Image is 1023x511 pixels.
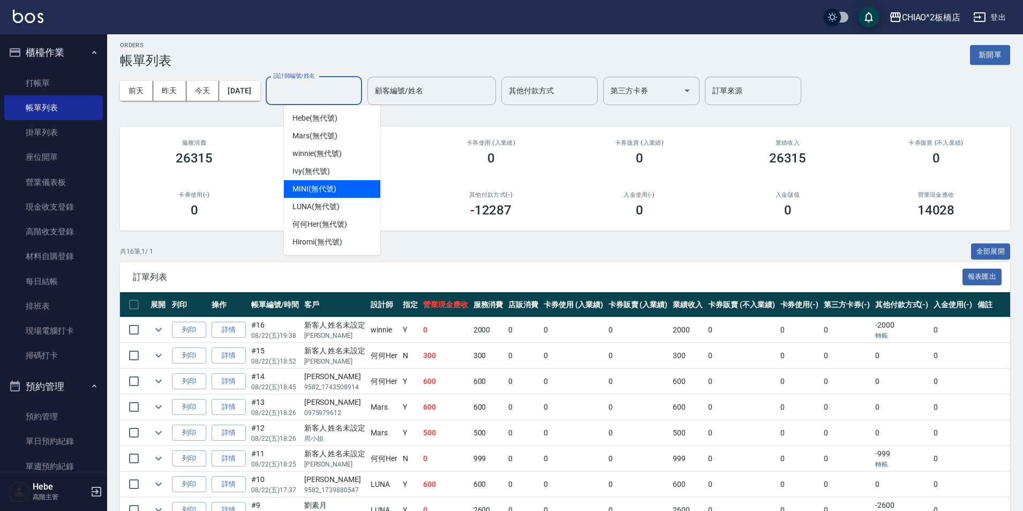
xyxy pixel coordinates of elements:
h2: 其他付款方式(-) [430,191,552,198]
td: Y [400,395,420,420]
td: 0 [778,317,822,343]
h2: 入金儲值 [726,191,849,198]
h3: 0 [784,203,792,218]
td: 0 [541,446,606,471]
div: CHIAO^2板橋店 [902,11,961,24]
td: 0 [821,420,872,446]
td: 0 [420,317,471,343]
th: 服務消費 [471,292,506,317]
td: 0 [541,395,606,420]
a: 帳單列表 [4,95,103,120]
button: 列印 [172,347,206,364]
td: 0 [778,472,822,497]
div: [PERSON_NAME] [304,397,366,408]
td: 0 [506,343,541,368]
h3: 服務消費 [133,139,255,146]
p: 周小姐 [304,434,366,443]
a: 打帳單 [4,71,103,95]
span: Ivy (無代號) [292,166,330,177]
a: 詳情 [212,322,246,338]
td: LUNA [368,472,400,497]
p: 9582_1739880547 [304,485,366,495]
td: 0 [506,317,541,343]
button: expand row [151,399,167,415]
td: 0 [705,472,777,497]
a: 詳情 [212,373,246,390]
div: 新客人 姓名未設定 [304,320,366,331]
a: 詳情 [212,450,246,467]
td: Y [400,420,420,446]
td: 0 [872,420,931,446]
td: 600 [670,472,705,497]
td: 0 [541,317,606,343]
th: 指定 [400,292,420,317]
td: 0 [821,472,872,497]
td: 0 [931,446,975,471]
button: 列印 [172,450,206,467]
div: 新客人 姓名未設定 [304,448,366,460]
div: [PERSON_NAME] [304,371,366,382]
th: 設計師 [368,292,400,317]
td: 0 [931,420,975,446]
td: 0 [606,395,671,420]
h3: 26315 [176,151,213,166]
th: 帳單編號/時間 [249,292,302,317]
td: 0 [705,420,777,446]
h3: 0 [191,203,198,218]
td: Y [400,472,420,497]
td: 0 [931,395,975,420]
h3: 0 [636,203,643,218]
th: 卡券販賣 (入業績) [606,292,671,317]
td: winnie [368,317,400,343]
p: 08/22 (五) 18:45 [251,382,299,392]
div: [PERSON_NAME] [304,474,366,485]
span: winnie (無代號) [292,148,341,159]
td: 0 [606,472,671,497]
td: 0 [705,343,777,368]
h3: 26315 [769,151,807,166]
h2: 卡券使用 (入業績) [430,139,552,146]
td: Mars [368,420,400,446]
button: expand row [151,373,167,389]
h2: ORDERS [120,42,171,49]
h2: 第三方卡券(-) [281,191,404,198]
button: expand row [151,450,167,466]
h3: 帳單列表 [120,53,171,68]
td: 999 [670,446,705,471]
td: 300 [471,343,506,368]
a: 詳情 [212,425,246,441]
th: 卡券販賣 (不入業績) [705,292,777,317]
button: Open [679,82,696,99]
p: 高階主管 [33,492,87,502]
td: 0 [506,369,541,394]
td: 999 [471,446,506,471]
h3: -12287 [470,203,512,218]
td: 0 [931,343,975,368]
span: Hebe (無代號) [292,113,337,124]
p: 0975979612 [304,408,366,418]
button: 前天 [120,81,153,101]
td: 0 [778,343,822,368]
p: 08/22 (五) 18:25 [251,460,299,469]
td: 0 [506,420,541,446]
span: Mars (無代號) [292,130,337,142]
td: 0 [931,369,975,394]
a: 座位開單 [4,145,103,169]
td: 0 [506,446,541,471]
td: #12 [249,420,302,446]
th: 列印 [169,292,209,317]
td: 0 [821,395,872,420]
a: 詳情 [212,399,246,416]
td: -2000 [872,317,931,343]
th: 店販消費 [506,292,541,317]
h2: 入金使用(-) [578,191,701,198]
p: [PERSON_NAME] [304,460,366,469]
p: 08/22 (五) 19:38 [251,331,299,340]
th: 第三方卡券(-) [821,292,872,317]
td: 600 [420,369,471,394]
td: 600 [420,395,471,420]
span: 訂單列表 [133,272,962,283]
td: 0 [778,446,822,471]
td: 600 [471,395,506,420]
span: Hiromi (無代號) [292,236,342,248]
